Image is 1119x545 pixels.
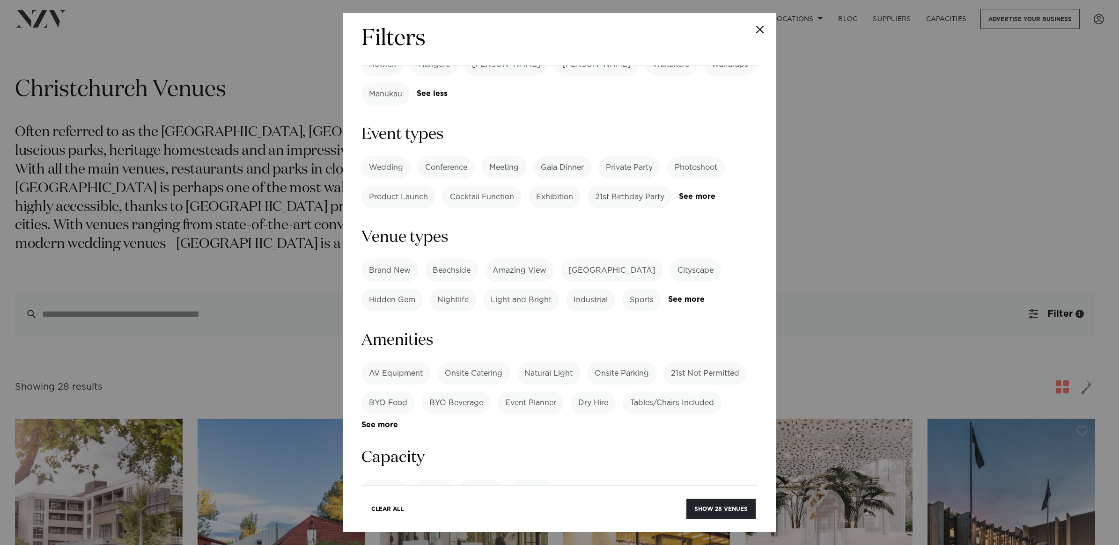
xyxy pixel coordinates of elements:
label: Theatre [459,480,502,502]
label: BYO Food [361,392,415,414]
button: Clear All [363,499,412,519]
label: Exhibition [529,186,581,208]
label: Onsite Parking [587,362,656,385]
label: Natural Light [517,362,580,385]
label: Industrial [566,289,615,311]
label: Conference [418,156,475,179]
h2: Filters [361,24,426,54]
h3: Capacity [361,447,758,468]
label: Gala Dinner [533,156,591,179]
label: Private Party [598,156,660,179]
label: AV Equipment [361,362,430,385]
h3: Event types [361,124,758,145]
label: Brand New [361,259,418,282]
label: 21st Not Permitted [663,362,747,385]
label: Meeting [482,156,526,179]
button: Show 28 venues [686,499,756,519]
label: BYO Beverage [422,392,491,414]
label: Dry Hire [571,392,616,414]
label: Tables/Chairs Included [623,392,721,414]
button: Close [744,13,776,46]
label: Amazing View [485,259,554,282]
label: Hidden Gem [361,289,423,311]
label: Product Launch [361,186,435,208]
label: Event Planner [498,392,564,414]
label: Nightlife [430,289,476,311]
label: Cityscape [670,259,721,282]
label: Manukau [361,83,410,105]
label: Light and Bright [483,289,559,311]
label: Meeting [509,480,553,502]
label: Photoshoot [667,156,725,179]
label: Dining [413,480,452,502]
h3: Amenities [361,330,758,351]
label: Beachside [425,259,478,282]
label: Sports [622,289,661,311]
label: Cocktail [361,480,406,502]
label: Onsite Catering [437,362,510,385]
h3: Venue types [361,227,758,248]
label: Cocktail Function [442,186,522,208]
label: 21st Birthday Party [588,186,672,208]
label: [GEOGRAPHIC_DATA] [561,259,663,282]
label: Wedding [361,156,411,179]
